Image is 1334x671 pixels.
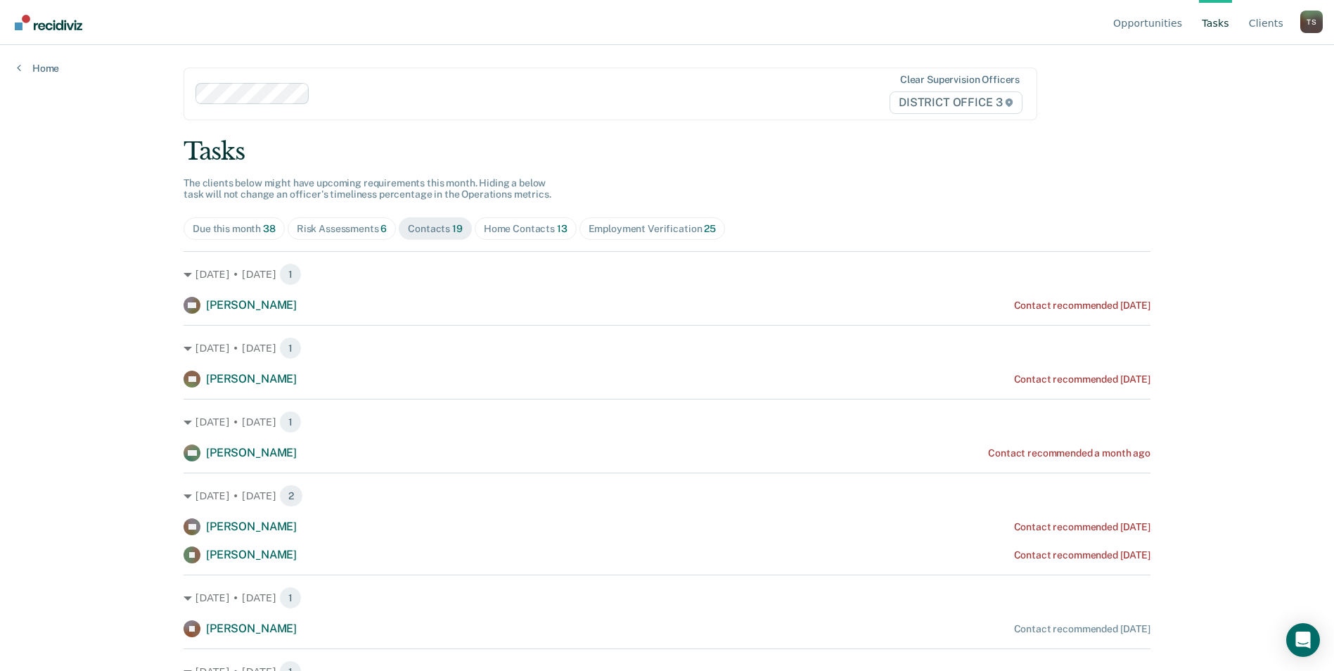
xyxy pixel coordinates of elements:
[890,91,1022,114] span: DISTRICT OFFICE 3
[263,223,276,234] span: 38
[279,337,302,359] span: 1
[1014,623,1150,635] div: Contact recommended [DATE]
[193,223,276,235] div: Due this month
[184,177,551,200] span: The clients below might have upcoming requirements this month. Hiding a below task will not chang...
[206,372,297,385] span: [PERSON_NAME]
[206,622,297,635] span: [PERSON_NAME]
[297,223,387,235] div: Risk Assessments
[1014,300,1150,312] div: Contact recommended [DATE]
[206,548,297,561] span: [PERSON_NAME]
[704,223,716,234] span: 25
[1014,373,1150,385] div: Contact recommended [DATE]
[589,223,716,235] div: Employment Verification
[1014,549,1150,561] div: Contact recommended [DATE]
[452,223,463,234] span: 19
[184,485,1150,507] div: [DATE] • [DATE] 2
[557,223,567,234] span: 13
[988,447,1150,459] div: Contact recommended a month ago
[1300,11,1323,33] div: T S
[17,62,59,75] a: Home
[184,137,1150,166] div: Tasks
[1286,623,1320,657] div: Open Intercom Messenger
[206,298,297,312] span: [PERSON_NAME]
[900,74,1020,86] div: Clear supervision officers
[279,263,302,286] span: 1
[1300,11,1323,33] button: Profile dropdown button
[380,223,387,234] span: 6
[15,15,82,30] img: Recidiviz
[206,520,297,533] span: [PERSON_NAME]
[279,411,302,433] span: 1
[184,337,1150,359] div: [DATE] • [DATE] 1
[408,223,463,235] div: Contacts
[484,223,567,235] div: Home Contacts
[279,485,303,507] span: 2
[184,263,1150,286] div: [DATE] • [DATE] 1
[279,587,302,609] span: 1
[184,411,1150,433] div: [DATE] • [DATE] 1
[1014,521,1150,533] div: Contact recommended [DATE]
[206,446,297,459] span: [PERSON_NAME]
[184,587,1150,609] div: [DATE] • [DATE] 1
